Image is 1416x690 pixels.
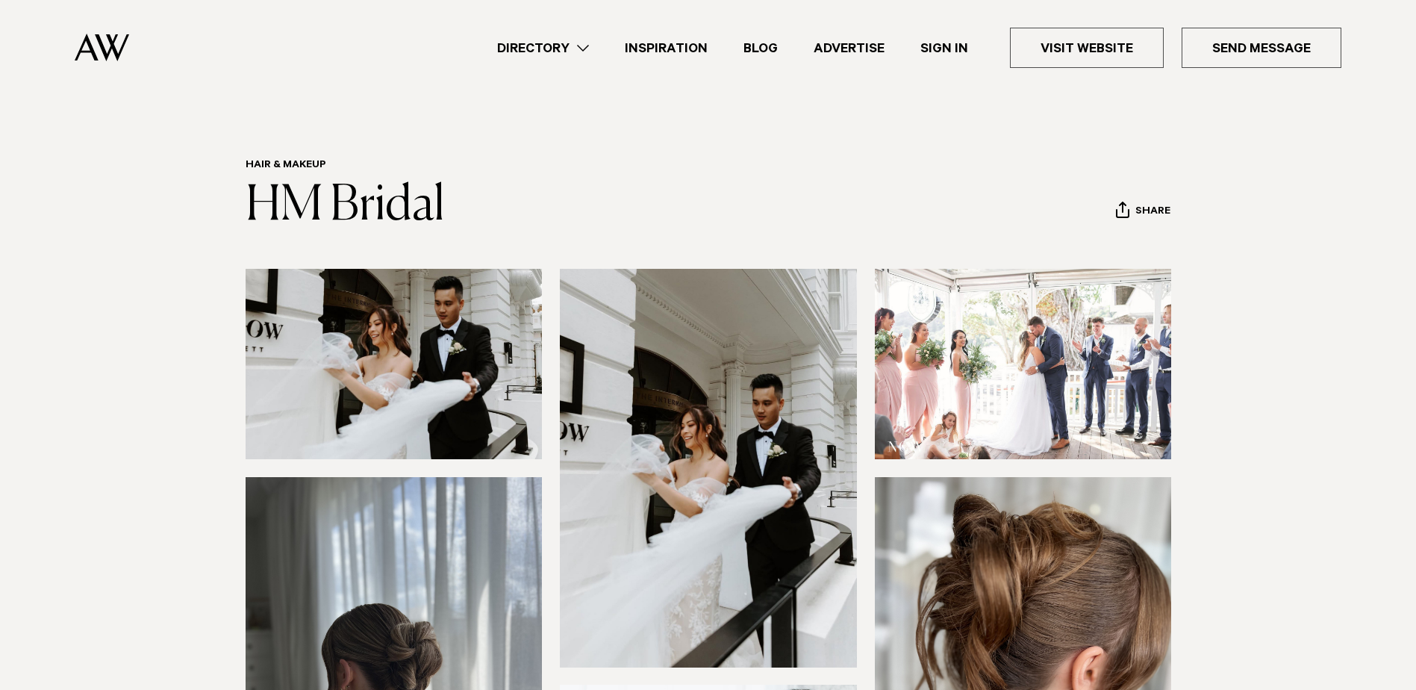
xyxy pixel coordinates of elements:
[796,38,902,58] a: Advertise
[902,38,986,58] a: Sign In
[479,38,607,58] a: Directory
[1115,201,1171,223] button: Share
[246,160,326,172] a: Hair & Makeup
[726,38,796,58] a: Blog
[75,34,129,61] img: Auckland Weddings Logo
[1135,205,1170,220] span: Share
[1182,28,1341,68] a: Send Message
[607,38,726,58] a: Inspiration
[246,182,444,230] a: HM Bridal
[1010,28,1164,68] a: Visit Website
